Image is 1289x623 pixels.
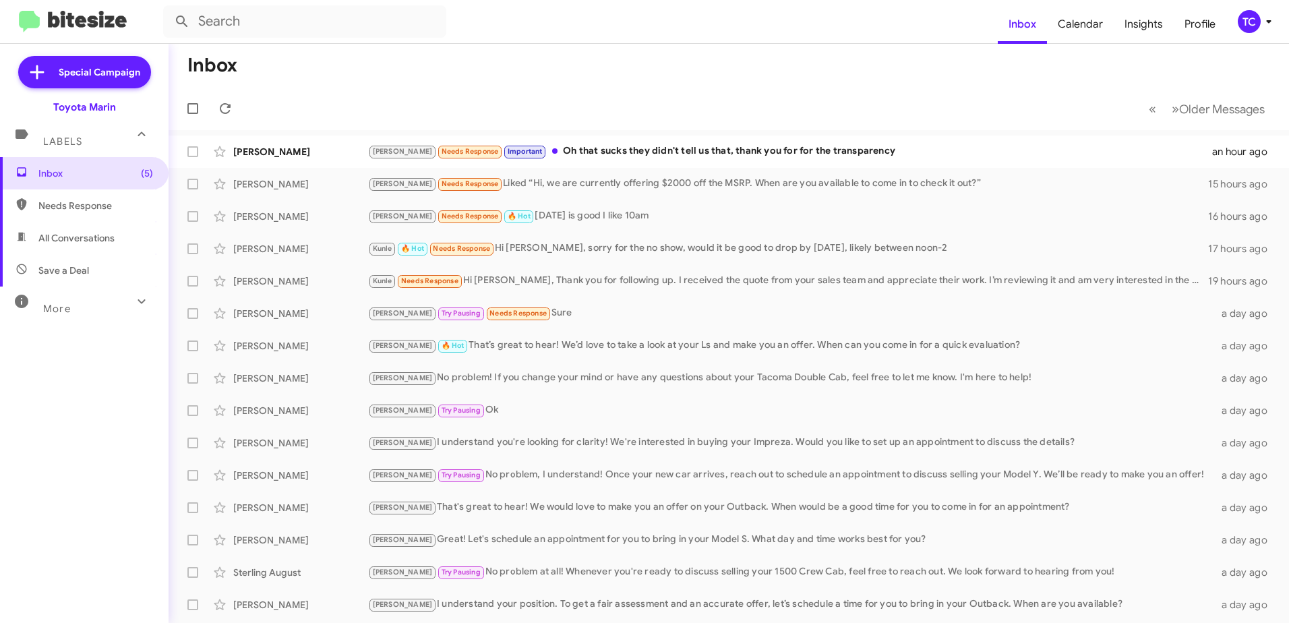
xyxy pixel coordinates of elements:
span: [PERSON_NAME] [373,309,433,318]
div: Hi [PERSON_NAME], sorry for the no show, would it be good to drop by [DATE], likely between noon-2 [368,241,1208,256]
div: 19 hours ago [1208,274,1278,288]
span: [PERSON_NAME] [373,600,433,609]
button: Previous [1141,95,1164,123]
a: Calendar [1047,5,1114,44]
div: [PERSON_NAME] [233,307,368,320]
div: Toyota Marin [53,100,116,114]
span: Needs Response [442,147,499,156]
div: 16 hours ago [1208,210,1278,223]
span: [PERSON_NAME] [373,179,433,188]
span: [PERSON_NAME] [373,341,433,350]
span: Try Pausing [442,309,481,318]
div: a day ago [1213,307,1278,320]
span: Kunle [373,244,392,253]
div: [PERSON_NAME] [233,339,368,353]
span: Needs Response [442,212,499,220]
div: [PERSON_NAME] [233,598,368,612]
div: a day ago [1213,566,1278,579]
span: Needs Response [401,276,458,285]
div: [PERSON_NAME] [233,242,368,256]
a: Inbox [998,5,1047,44]
span: [PERSON_NAME] [373,374,433,382]
span: Labels [43,136,82,148]
div: [PERSON_NAME] [233,404,368,417]
div: 17 hours ago [1208,242,1278,256]
div: Oh that sucks they didn't tell us that, thank you for for the transparency [368,144,1212,159]
span: Needs Response [489,309,547,318]
span: Needs Response [442,179,499,188]
span: [PERSON_NAME] [373,503,433,512]
div: a day ago [1213,533,1278,547]
div: No problem at all! Whenever you're ready to discuss selling your 1500 Crew Cab, feel free to reac... [368,564,1213,580]
span: Inbox [38,167,153,180]
span: « [1149,100,1156,117]
span: Older Messages [1179,102,1265,117]
span: Needs Response [38,199,153,212]
div: Liked “Hi, we are currently offering $2000 off the MSRP. When are you available to come in to che... [368,176,1208,191]
h1: Inbox [187,55,237,76]
div: Hi [PERSON_NAME], Thank you for following up. I received the quote from your sales team and appre... [368,273,1208,289]
span: Save a Deal [38,264,89,277]
div: No problem! If you change your mind or have any questions about your Tacoma Double Cab, feel free... [368,370,1213,386]
span: Special Campaign [59,65,140,79]
div: a day ago [1213,469,1278,482]
div: [PERSON_NAME] [233,177,368,191]
span: Try Pausing [442,406,481,415]
nav: Page navigation example [1141,95,1273,123]
div: No problem, I understand! Once your new car arrives, reach out to schedule an appointment to disc... [368,467,1213,483]
div: a day ago [1213,404,1278,417]
span: Needs Response [433,244,490,253]
div: a day ago [1213,436,1278,450]
span: Important [508,147,543,156]
span: [PERSON_NAME] [373,406,433,415]
span: 🔥 Hot [442,341,464,350]
span: Try Pausing [442,471,481,479]
div: a day ago [1213,598,1278,612]
div: [DATE] is good I like 10am [368,208,1208,224]
span: [PERSON_NAME] [373,535,433,544]
span: [PERSON_NAME] [373,471,433,479]
div: Sterling August [233,566,368,579]
div: I understand your position. To get a fair assessment and an accurate offer, let’s schedule a time... [368,597,1213,612]
span: » [1172,100,1179,117]
span: 🔥 Hot [508,212,531,220]
div: That’s great to hear! We’d love to take a look at your Ls and make you an offer. When can you com... [368,338,1213,353]
div: [PERSON_NAME] [233,145,368,158]
div: Great! Let's schedule an appointment for you to bring in your Model S. What day and time works be... [368,532,1213,547]
div: 15 hours ago [1208,177,1278,191]
span: All Conversations [38,231,115,245]
span: [PERSON_NAME] [373,212,433,220]
div: [PERSON_NAME] [233,372,368,385]
div: a day ago [1213,501,1278,514]
button: TC [1226,10,1274,33]
div: That's great to hear! We would love to make you an offer on your Outback. When would be a good ti... [368,500,1213,515]
div: I understand you're looking for clarity! We're interested in buying your Impreza. Would you like ... [368,435,1213,450]
div: [PERSON_NAME] [233,436,368,450]
span: (5) [141,167,153,180]
div: [PERSON_NAME] [233,533,368,547]
div: [PERSON_NAME] [233,210,368,223]
span: More [43,303,71,315]
span: [PERSON_NAME] [373,568,433,576]
div: Sure [368,305,1213,321]
div: TC [1238,10,1261,33]
span: Try Pausing [442,568,481,576]
span: [PERSON_NAME] [373,438,433,447]
a: Insights [1114,5,1174,44]
div: a day ago [1213,372,1278,385]
span: Kunle [373,276,392,285]
a: Special Campaign [18,56,151,88]
button: Next [1164,95,1273,123]
div: an hour ago [1212,145,1278,158]
div: a day ago [1213,339,1278,353]
div: [PERSON_NAME] [233,274,368,288]
span: [PERSON_NAME] [373,147,433,156]
a: Profile [1174,5,1226,44]
div: [PERSON_NAME] [233,469,368,482]
div: Ok [368,403,1213,418]
input: Search [163,5,446,38]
